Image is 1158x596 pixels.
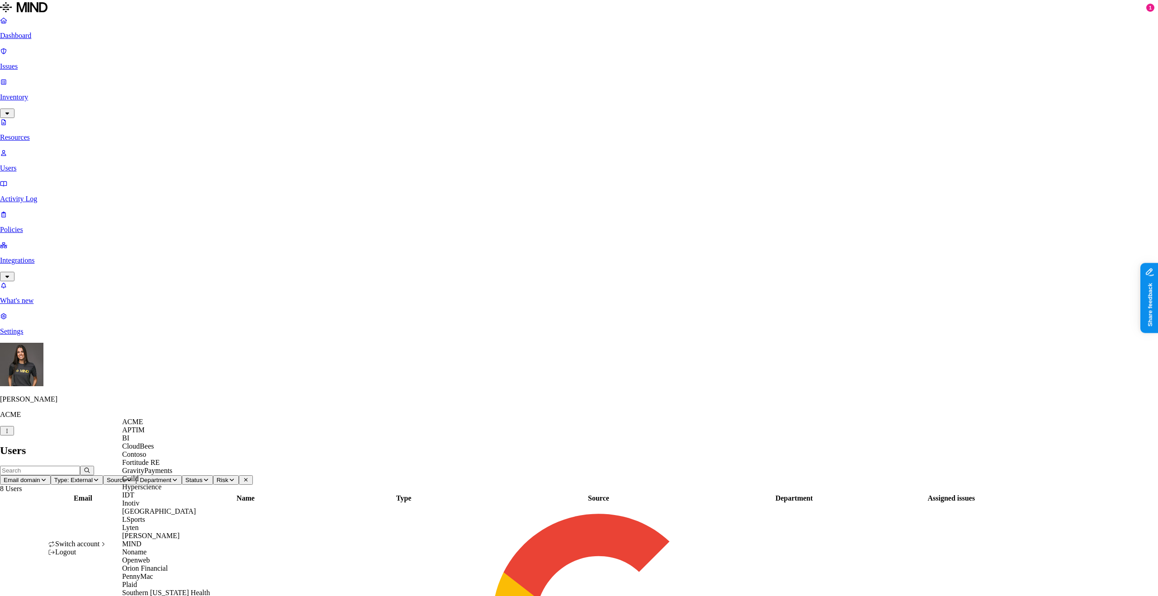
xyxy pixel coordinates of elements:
[122,475,138,482] span: Guild
[122,442,154,450] span: CloudBees
[122,572,153,580] span: PennyMac
[122,532,180,539] span: [PERSON_NAME]
[55,540,100,548] span: Switch account
[122,434,129,442] span: BI
[122,540,142,548] span: MIND
[122,459,160,466] span: Fortitude RE
[122,499,139,507] span: Inotiv
[122,491,134,499] span: IDT
[122,418,143,426] span: ACME
[122,507,196,515] span: [GEOGRAPHIC_DATA]
[122,548,147,556] span: Noname
[122,564,168,572] span: Orion Financial
[122,581,137,588] span: Plaid
[122,467,172,474] span: GravityPayments
[122,524,138,531] span: Lyten
[48,548,107,556] div: Logout
[122,450,146,458] span: Contoso
[122,556,150,564] span: Openweb
[122,426,145,434] span: APTIM
[122,516,145,523] span: LSports
[122,483,161,491] span: Hyperscience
